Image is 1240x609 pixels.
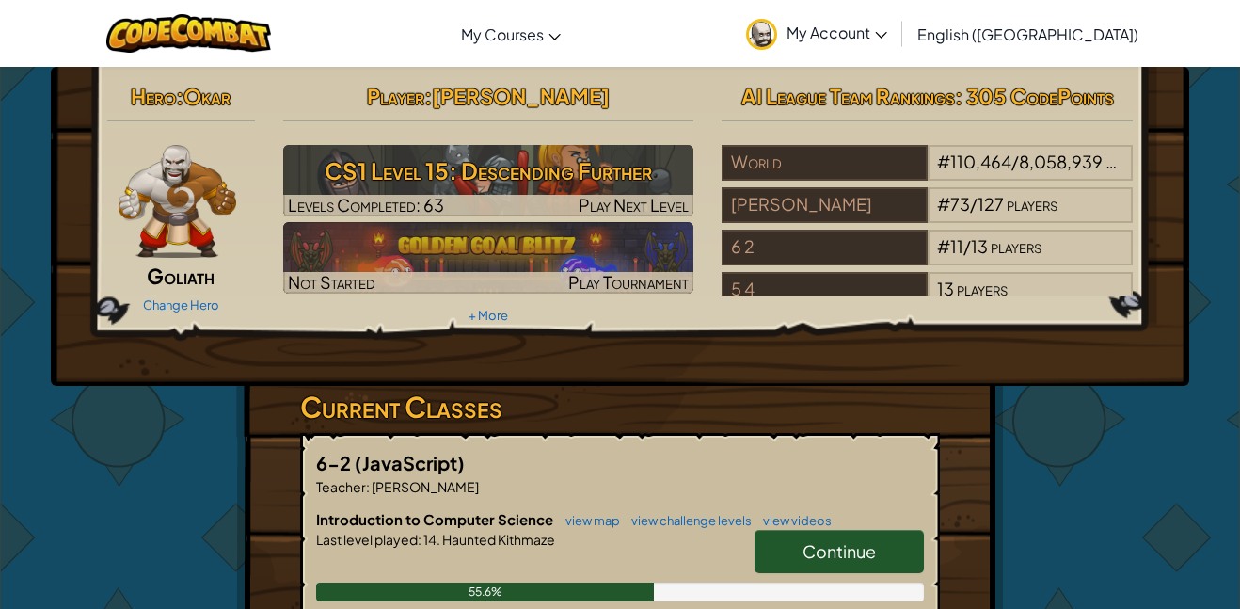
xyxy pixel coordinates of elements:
[568,271,689,293] span: Play Tournament
[937,235,950,257] span: #
[421,531,440,548] span: 14.
[367,83,424,109] span: Player
[970,193,978,215] span: /
[183,83,231,109] span: Okar
[722,187,927,223] div: [PERSON_NAME]
[366,478,370,495] span: :
[937,151,950,172] span: #
[469,308,508,323] a: + More
[722,205,1133,227] a: [PERSON_NAME]#73/127players
[722,272,927,308] div: 5 4
[957,278,1008,299] span: players
[722,163,1133,184] a: World#110,464/8,058,939players
[963,235,971,257] span: /
[950,151,1011,172] span: 110,464
[316,451,355,474] span: 6-2
[461,24,544,44] span: My Courses
[316,531,418,548] span: Last level played
[803,540,876,562] span: Continue
[991,235,1041,257] span: players
[316,510,556,528] span: Introduction to Computer Science
[283,150,694,192] h3: CS1 Level 15: Descending Further
[908,8,1148,59] a: English ([GEOGRAPHIC_DATA])
[283,222,694,294] a: Not StartedPlay Tournament
[737,4,897,63] a: My Account
[288,194,444,216] span: Levels Completed: 63
[432,83,610,109] span: [PERSON_NAME]
[622,513,752,528] a: view challenge levels
[300,386,940,428] h3: Current Classes
[316,583,654,601] div: 55.6%
[283,145,694,216] a: Play Next Level
[722,290,1133,312] a: 5 413players
[787,23,887,42] span: My Account
[355,451,465,474] span: (JavaScript)
[418,531,421,548] span: :
[937,193,950,215] span: #
[746,19,777,50] img: avatar
[971,235,988,257] span: 13
[1007,193,1057,215] span: players
[978,193,1004,215] span: 127
[106,14,271,53] img: CodeCombat logo
[950,193,970,215] span: 73
[1105,151,1156,172] span: players
[722,248,1133,269] a: 6 2#11/13players
[1019,151,1103,172] span: 8,058,939
[754,513,832,528] a: view videos
[424,83,432,109] span: :
[741,83,955,109] span: AI League Team Rankings
[579,194,689,216] span: Play Next Level
[917,24,1138,44] span: English ([GEOGRAPHIC_DATA])
[937,278,954,299] span: 13
[452,8,570,59] a: My Courses
[131,83,176,109] span: Hero
[119,145,236,258] img: goliath-pose.png
[283,145,694,216] img: CS1 Level 15: Descending Further
[556,513,620,528] a: view map
[288,271,375,293] span: Not Started
[1011,151,1019,172] span: /
[950,235,963,257] span: 11
[722,230,927,265] div: 6 2
[143,297,219,313] a: Change Hero
[283,222,694,294] img: Golden Goal
[147,263,215,289] span: Goliath
[370,478,479,495] span: [PERSON_NAME]
[176,83,183,109] span: :
[722,145,927,181] div: World
[955,83,1114,109] span: : 305 CodePoints
[440,531,555,548] span: Haunted Kithmaze
[316,478,366,495] span: Teacher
